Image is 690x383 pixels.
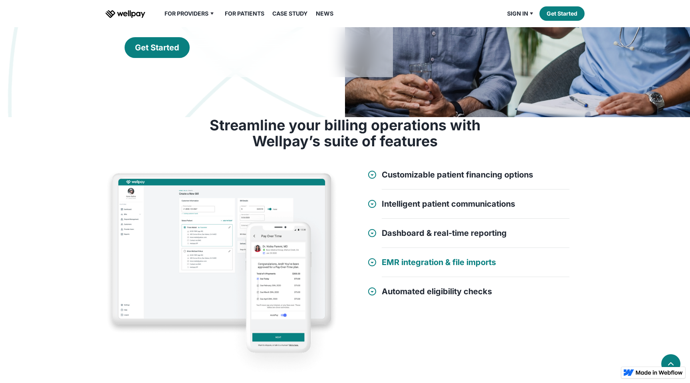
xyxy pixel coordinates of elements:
[125,37,190,58] a: Get Started
[636,370,683,375] img: Made in Webflow
[105,9,145,18] a: home
[382,287,492,296] h4: Automated eligibility checks
[201,117,489,149] h3: Streamline your billing operations with Wellpay’s suite of features
[165,9,208,18] div: For Providers
[382,257,496,267] h4: EMR integration & file imports
[382,228,507,238] h4: Dashboard & real-time reporting
[160,9,220,18] div: For Providers
[502,9,540,18] div: Sign in
[135,42,179,53] div: Get Started
[220,9,269,18] a: For Patients
[382,170,533,180] h4: Customizable patient financing options
[311,9,338,18] a: News
[507,9,528,18] div: Sign in
[382,199,515,209] h4: Intelligent patient communications
[268,9,312,18] a: Case Study
[539,6,585,21] a: Get Started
